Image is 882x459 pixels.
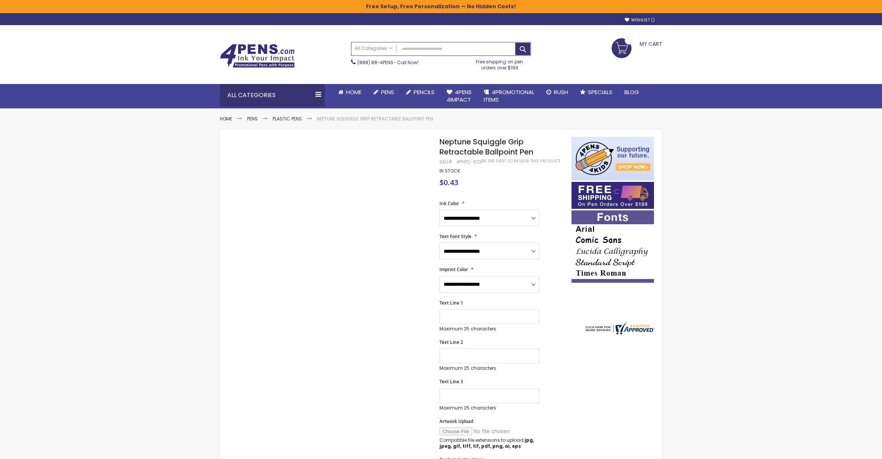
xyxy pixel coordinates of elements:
[571,137,654,180] img: 4pens 4 kids
[439,177,458,187] span: $0.43
[583,322,655,334] img: 4pens.com widget logo
[439,339,463,345] span: Text Line 2
[332,84,367,100] a: Home
[447,88,472,103] span: 4Pens 4impact
[588,88,612,96] span: Specials
[439,168,460,174] div: Availability
[456,159,481,165] div: 4PHPC-573
[441,84,478,108] a: 4Pens4impact
[481,158,560,164] a: Be the first to review this product
[367,84,400,100] a: Pens
[220,115,232,122] a: Home
[624,88,639,96] span: Blog
[381,88,394,96] span: Pens
[357,59,418,66] span: - Call Now!
[439,365,539,371] p: Maximum 25 characters
[554,88,568,96] span: Rush
[540,84,574,100] a: Rush
[273,115,302,122] a: Plastic Pens
[355,45,393,51] span: All Categories
[439,437,534,449] strong: jpg, jpeg, gif, tiff, tif, pdf, png, ai, eps
[439,300,463,306] span: Text Line 1
[357,59,393,66] a: (888) 88-4PENS
[574,84,618,100] a: Specials
[220,44,295,68] img: 4Pens Custom Pens and Promotional Products
[439,437,539,449] p: Compatible file extensions to upload:
[439,266,468,273] span: Imprint Color
[571,182,654,209] img: Free shipping on orders over $199
[439,405,539,411] p: Maximum 25 characters
[317,116,433,122] li: Neptune Squiggle Grip Retractable Ballpoint Pen
[484,88,534,103] span: 4PROMOTIONAL ITEMS
[439,168,460,174] span: In stock
[625,17,655,23] a: Wishlist
[439,418,473,424] span: Artwork Upload
[247,115,258,122] a: Pens
[571,210,654,283] img: font-personalization-examples
[618,84,645,100] a: Blog
[439,378,463,385] span: Text Line 3
[439,200,459,207] span: Ink Color
[351,42,396,55] a: All Categories
[468,56,531,71] div: Free shipping on pen orders over $199
[439,159,453,165] strong: SKU
[439,326,539,332] p: Maximum 25 characters
[478,84,540,108] a: 4PROMOTIONALITEMS
[414,88,435,96] span: Pencils
[220,84,325,106] div: All Categories
[346,88,361,96] span: Home
[400,84,441,100] a: Pencils
[439,233,471,240] span: Text Font Style
[439,136,533,157] span: Neptune Squiggle Grip Retractable Ballpoint Pen
[583,330,655,336] a: 4pens.com certificate URL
